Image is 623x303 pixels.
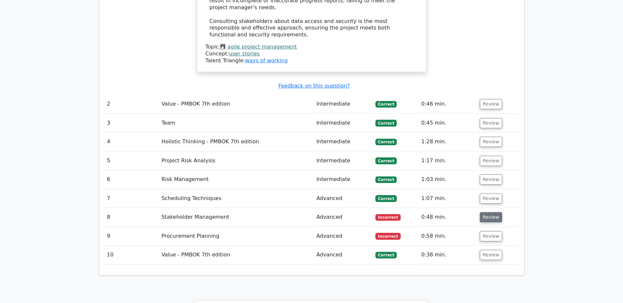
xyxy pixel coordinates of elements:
[480,250,502,260] button: Review
[480,231,502,241] button: Review
[314,170,373,189] td: Intermediate
[159,170,314,189] td: Risk Management
[375,157,397,164] span: Correct
[314,189,373,208] td: Advanced
[104,170,159,189] td: 6
[375,139,397,145] span: Correct
[227,44,297,50] a: agile project management
[159,227,314,246] td: Procurement Planning
[278,83,350,89] a: Feedback on this question?
[104,189,159,208] td: 7
[419,95,477,113] td: 0:46 min.
[419,246,477,264] td: 0:38 min.
[419,114,477,132] td: 0:45 min.
[375,120,397,126] span: Correct
[206,44,418,51] div: Topic:
[419,189,477,208] td: 1:07 min.
[104,246,159,264] td: 10
[104,208,159,227] td: 8
[229,51,260,57] a: user stories
[159,132,314,151] td: Holistic Thinking - PMBOK 7th edition
[159,208,314,227] td: Stakeholder Management
[419,208,477,227] td: 0:48 min.
[480,137,502,147] button: Review
[314,132,373,151] td: Intermediate
[480,156,502,166] button: Review
[375,252,397,258] span: Correct
[159,95,314,113] td: Value - PMBOK 7th edition
[375,176,397,183] span: Correct
[314,114,373,132] td: Intermediate
[104,227,159,246] td: 9
[480,99,502,109] button: Review
[375,101,397,108] span: Correct
[206,44,418,64] div: Talent Triangle:
[375,233,401,239] span: Incorrect
[480,118,502,128] button: Review
[104,132,159,151] td: 4
[159,114,314,132] td: Team
[419,132,477,151] td: 1:28 min.
[159,151,314,170] td: Project Risk Analysis
[419,227,477,246] td: 0:58 min.
[480,193,502,204] button: Review
[480,212,502,222] button: Review
[104,114,159,132] td: 3
[480,174,502,185] button: Review
[314,246,373,264] td: Advanced
[314,208,373,227] td: Advanced
[314,227,373,246] td: Advanced
[245,57,288,64] a: ways of working
[375,195,397,202] span: Correct
[159,246,314,264] td: Value - PMBOK 7th edition
[419,170,477,189] td: 1:03 min.
[104,151,159,170] td: 5
[419,151,477,170] td: 1:17 min.
[375,214,401,221] span: Incorrect
[159,189,314,208] td: Scheduling Techniques
[314,95,373,113] td: Intermediate
[104,95,159,113] td: 2
[314,151,373,170] td: Intermediate
[206,51,418,57] div: Concept:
